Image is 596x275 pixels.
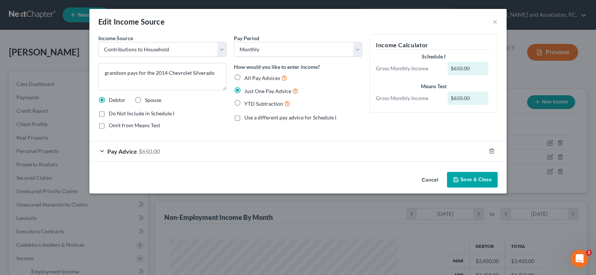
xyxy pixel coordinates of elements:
button: Save & Close [447,172,498,188]
span: Debtor [109,97,126,103]
iframe: Intercom live chat [571,250,589,268]
label: How would you like to enter income? [234,63,320,71]
span: Use a different pay advice for Schedule I [244,114,336,121]
span: Omit from Means Test [109,122,160,128]
div: Means Test [376,83,491,90]
span: Income Source [98,35,133,41]
button: × [492,17,498,26]
div: Schedule I [376,53,491,60]
div: Edit Income Source [98,16,165,27]
span: Pay Advice [107,148,137,155]
span: All Pay Advices [244,75,280,81]
div: $650.00 [448,62,489,75]
span: Do Not Include in Schedule I [109,110,174,116]
label: Pay Period [234,34,259,42]
span: 2 [586,250,592,256]
div: Gross Monthly Income [372,95,444,102]
span: $650.00 [139,148,160,155]
button: Cancel [416,173,444,188]
span: Just One Pay Advice [244,88,291,94]
span: YTD Subtraction [244,100,283,107]
span: Spouse [145,97,161,103]
h5: Income Calculator [376,41,491,50]
div: $650.00 [448,92,489,105]
div: Gross Monthly Income [372,65,444,72]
